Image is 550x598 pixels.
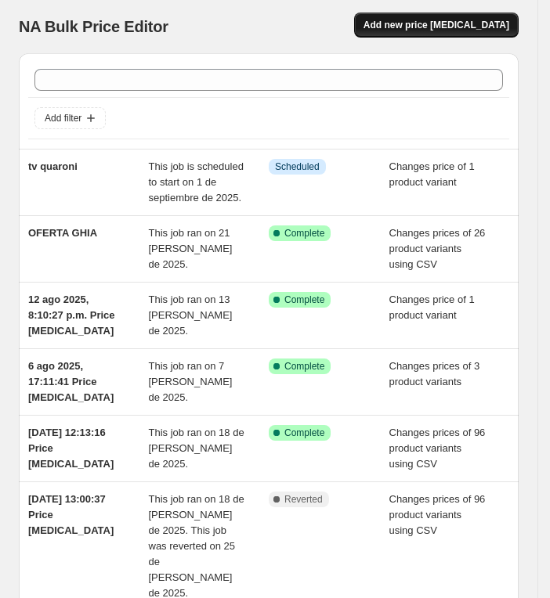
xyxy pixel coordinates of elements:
[275,160,320,173] span: Scheduled
[28,160,78,172] span: tv quaroni
[149,360,233,403] span: This job ran on 7 [PERSON_NAME] de 2025.
[149,160,244,204] span: This job is scheduled to start on 1 de septiembre de 2025.
[28,427,114,470] span: [DATE] 12:13:16 Price [MEDICAL_DATA]
[284,360,324,373] span: Complete
[149,227,233,270] span: This job ran on 21 [PERSON_NAME] de 2025.
[284,227,324,240] span: Complete
[284,294,324,306] span: Complete
[28,493,114,536] span: [DATE] 13:00:37 Price [MEDICAL_DATA]
[28,360,114,403] span: 6 ago 2025, 17:11:41 Price [MEDICAL_DATA]
[389,227,486,270] span: Changes prices of 26 product variants using CSV
[389,427,486,470] span: Changes prices of 96 product variants using CSV
[28,227,97,239] span: OFERTA GHIA
[19,18,168,35] span: NA Bulk Price Editor
[34,107,106,129] button: Add filter
[389,493,486,536] span: Changes prices of 96 product variants using CSV
[284,427,324,439] span: Complete
[28,294,115,337] span: 12 ago 2025, 8:10:27 p.m. Price [MEDICAL_DATA]
[45,112,81,124] span: Add filter
[389,294,475,321] span: Changes price of 1 product variant
[389,160,475,188] span: Changes price of 1 product variant
[354,13,519,38] button: Add new price [MEDICAL_DATA]
[364,19,509,31] span: Add new price [MEDICAL_DATA]
[284,493,323,506] span: Reverted
[149,294,233,337] span: This job ran on 13 [PERSON_NAME] de 2025.
[149,427,244,470] span: This job ran on 18 de [PERSON_NAME] de 2025.
[389,360,480,387] span: Changes prices of 3 product variants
